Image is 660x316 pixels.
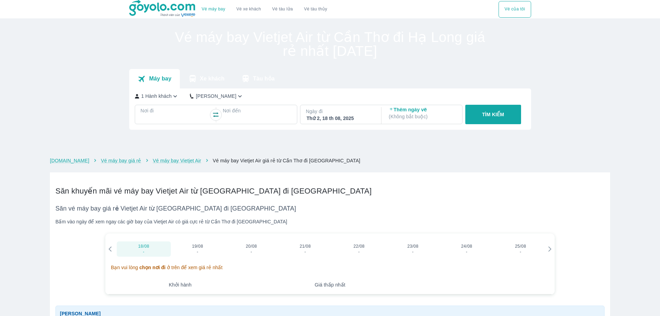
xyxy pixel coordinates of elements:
div: Bạn vui lòng ở trên để xem giá rẻ nhất [111,265,549,270]
a: Vé xe khách [236,7,261,12]
span: 20/08 [246,244,257,249]
p: Máy bay [149,75,171,82]
p: Tàu hỏa [253,75,275,82]
span: 19/08 [192,244,203,249]
span: - [286,249,325,255]
span: - [393,249,432,255]
span: 24/08 [461,244,472,249]
span: - [501,249,540,255]
span: - [232,249,271,255]
h3: Săn vé máy bay giá rẻ Vietjet Air từ [GEOGRAPHIC_DATA] đi [GEOGRAPHIC_DATA] [55,204,605,213]
span: - [178,249,217,255]
span: 18/08 [138,244,149,249]
button: Vé tàu thủy [298,1,333,18]
div: choose transportation mode [196,1,333,18]
button: Vé của tôi [499,1,531,18]
span: 23/08 [407,244,419,249]
a: [DOMAIN_NAME] [50,158,89,163]
a: Vé máy bay [202,7,225,12]
div: choose transportation mode [499,1,531,18]
span: - [340,249,379,255]
b: chọn nơi đi [139,265,166,270]
button: [PERSON_NAME] [190,93,244,100]
nav: breadcrumb [50,157,610,164]
span: - [447,249,486,255]
p: ( Không bắt buộc ) [389,113,456,120]
p: [PERSON_NAME] [196,93,236,100]
th: Khởi hành [105,276,255,294]
a: Vé máy bay Vietjet Air giá rẻ từ Cần Thơ đi [GEOGRAPHIC_DATA] [213,158,360,163]
span: 21/08 [300,244,311,249]
p: 1 Hành khách [141,93,172,100]
p: Nơi đến [223,107,291,114]
div: Bấm vào ngày để xem ngay các giờ bay của Vietjet Air có giá cực rẻ từ Cần Thơ đi [GEOGRAPHIC_DATA] [55,218,605,225]
span: - [124,249,163,255]
p: Xe khách [200,75,225,82]
p: Thêm ngày về [389,106,456,113]
span: 22/08 [353,244,364,249]
h1: Vé máy bay Vietjet Air từ Cần Thơ đi Hạ Long giá rẻ nhất [DATE] [129,30,531,58]
h2: Săn khuyến mãi vé máy bay Vietjet Air từ [GEOGRAPHIC_DATA] đi [GEOGRAPHIC_DATA] [55,186,605,196]
button: 1 Hành khách [135,93,179,100]
div: transportation tabs [129,69,283,88]
a: Vé máy bay Vietjet Air [153,158,201,163]
span: 25/08 [515,244,526,249]
p: Ngày đi [306,108,375,115]
th: Giá thấp nhất [255,276,405,294]
table: simple table [105,276,555,294]
a: Vé máy bay giá rẻ [101,158,141,163]
div: Thứ 2, 18 th 08, 2025 [307,115,374,122]
a: Vé tàu lửa [267,1,299,18]
p: Nơi đi [141,107,209,114]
